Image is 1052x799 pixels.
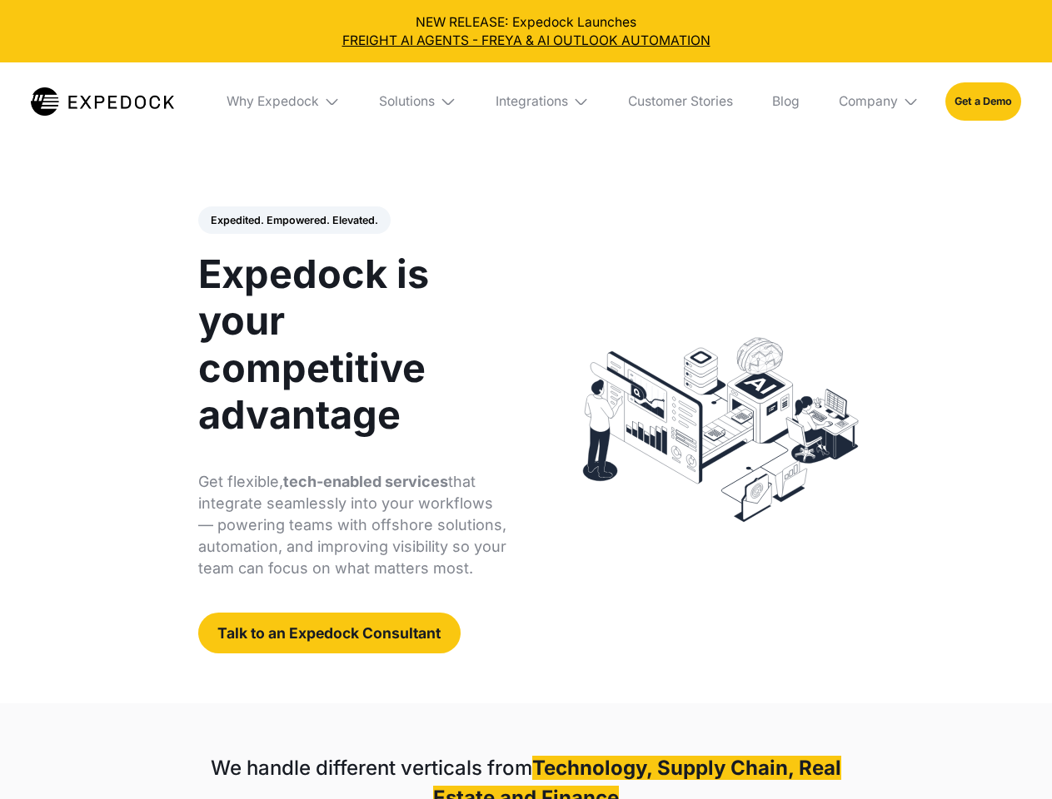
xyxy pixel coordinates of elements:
h1: Expedock is your competitive advantage [198,251,507,438]
div: Solutions [366,62,470,141]
a: Talk to an Expedock Consultant [198,613,461,653]
p: Get flexible, that integrate seamlessly into your workflows — powering teams with offshore soluti... [198,471,507,579]
div: Company [839,93,898,110]
a: Blog [759,62,812,141]
strong: We handle different verticals from [211,756,532,780]
div: Company [825,62,932,141]
div: Why Expedock [213,62,353,141]
strong: tech-enabled services [283,473,448,490]
iframe: Chat Widget [969,719,1052,799]
div: NEW RELEASE: Expedock Launches [13,13,1040,50]
div: Why Expedock [227,93,319,110]
a: FREIGHT AI AGENTS - FREYA & AI OUTLOOK AUTOMATION [13,32,1040,50]
a: Get a Demo [945,82,1021,120]
div: Integrations [482,62,602,141]
a: Customer Stories [615,62,745,141]
div: Solutions [379,93,435,110]
div: Integrations [496,93,568,110]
